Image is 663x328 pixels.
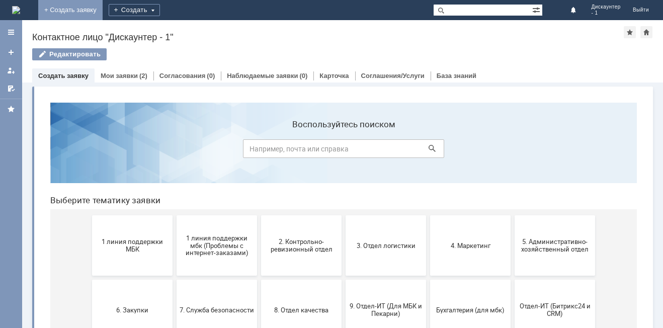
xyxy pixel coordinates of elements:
button: не актуален [472,250,553,310]
span: - 1 [591,10,621,16]
input: Например, почта или справка [201,45,402,63]
button: 1 линия поддержки МБК [50,121,130,181]
a: Мои заявки [3,62,19,78]
span: [PERSON_NAME]. Услуги ИТ для МБК (оформляет L1) [391,268,465,291]
div: Добавить в избранное [624,26,636,38]
span: 3. Отдел логистики [306,147,381,154]
a: Карточка [319,72,349,79]
span: 1 линия поддержки мбк (Проблемы с интернет-заказами) [137,139,212,162]
button: 8. Отдел качества [219,185,299,245]
a: Перейти на домашнюю страницу [12,6,20,14]
div: (0) [299,72,307,79]
button: Отдел-ИТ (Битрикс24 и CRM) [472,185,553,245]
span: Это соглашение не активно! [306,272,381,287]
a: Мои заявки [101,72,138,79]
div: (2) [139,72,147,79]
button: 2. Контрольно-ревизионный отдел [219,121,299,181]
span: 8. Отдел качества [222,211,296,219]
div: Создать [109,4,160,16]
a: Соглашения/Услуги [361,72,425,79]
button: Это соглашение не активно! [303,250,384,310]
button: [PERSON_NAME]. Услуги ИТ для МБК (оформляет L1) [388,250,468,310]
a: Создать заявку [3,44,19,60]
button: 4. Маркетинг [388,121,468,181]
span: Отдел-ИТ (Битрикс24 и CRM) [475,208,550,223]
span: 1 линия поддержки МБК [53,143,127,158]
div: Сделать домашней страницей [640,26,652,38]
a: Наблюдаемые заявки [227,72,298,79]
div: (0) [207,72,215,79]
div: Контактное лицо "Дискаунтер - 1" [32,32,624,42]
button: 1 линия поддержки мбк (Проблемы с интернет-заказами) [134,121,215,181]
button: Финансовый отдел [134,250,215,310]
button: Отдел-ИТ (Офис) [50,250,130,310]
span: Расширенный поиск [532,5,542,14]
a: Создать заявку [38,72,89,79]
button: 3. Отдел логистики [303,121,384,181]
button: 5. Административно-хозяйственный отдел [472,121,553,181]
a: Согласования [159,72,206,79]
span: Финансовый отдел [137,276,212,283]
button: Франчайзинг [219,250,299,310]
button: 7. Служба безопасности [134,185,215,245]
span: Дискаунтер [591,4,621,10]
span: Бухгалтерия (для мбк) [391,211,465,219]
button: Бухгалтерия (для мбк) [388,185,468,245]
span: Франчайзинг [222,276,296,283]
span: 5. Административно-хозяйственный отдел [475,143,550,158]
header: Выберите тематику заявки [8,101,595,111]
span: не актуален [475,276,550,283]
span: 7. Служба безопасности [137,211,212,219]
a: Мои согласования [3,80,19,97]
span: 2. Контрольно-ревизионный отдел [222,143,296,158]
span: 4. Маркетинг [391,147,465,154]
button: 9. Отдел-ИТ (Для МБК и Пекарни) [303,185,384,245]
span: Отдел-ИТ (Офис) [53,276,127,283]
label: Воспользуйтесь поиском [201,25,402,35]
span: 9. Отдел-ИТ (Для МБК и Пекарни) [306,208,381,223]
a: База знаний [437,72,476,79]
span: 6. Закупки [53,211,127,219]
img: logo [12,6,20,14]
button: 6. Закупки [50,185,130,245]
